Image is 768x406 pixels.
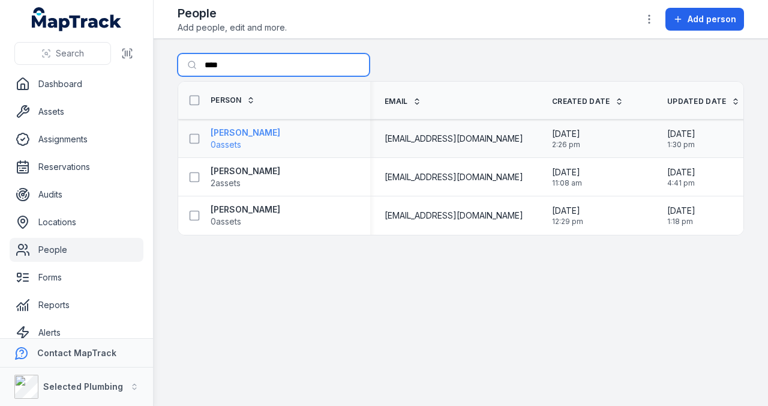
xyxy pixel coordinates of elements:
strong: Selected Plumbing [43,381,123,392]
a: Created Date [552,97,623,106]
span: Add people, edit and more. [178,22,287,34]
a: Person [211,95,255,105]
strong: [PERSON_NAME] [211,165,280,177]
span: 0 assets [211,216,241,228]
a: Email [385,97,421,106]
a: MapTrack [32,7,122,31]
span: Search [56,47,84,59]
span: 2:26 pm [552,140,580,150]
a: Audits [10,183,143,207]
span: [DATE] [552,166,582,178]
a: Forms [10,265,143,289]
a: [PERSON_NAME]0assets [211,204,280,228]
span: 12:29 pm [552,217,583,226]
span: 1:30 pm [667,140,695,150]
time: 5/7/2025, 11:08:58 AM [552,166,582,188]
strong: [PERSON_NAME] [211,127,280,139]
time: 8/18/2025, 1:18:00 PM [667,205,695,226]
a: Locations [10,210,143,234]
span: [DATE] [667,166,695,178]
span: Created Date [552,97,610,106]
a: Reservations [10,155,143,179]
span: Add person [688,13,736,25]
span: 11:08 am [552,178,582,188]
time: 8/28/2025, 4:41:20 PM [667,166,695,188]
span: 4:41 pm [667,178,695,188]
span: [DATE] [552,128,580,140]
time: 3/31/2025, 2:26:24 PM [552,128,580,150]
a: Assignments [10,127,143,151]
span: [DATE] [667,128,695,140]
span: Updated Date [667,97,727,106]
button: Add person [665,8,744,31]
a: Updated Date [667,97,740,106]
a: Assets [10,100,143,124]
a: Alerts [10,321,143,345]
a: People [10,238,143,262]
time: 1/14/2025, 12:29:42 PM [552,205,583,226]
a: Dashboard [10,72,143,96]
button: Search [14,42,111,65]
span: 2 assets [211,177,241,189]
time: 8/15/2025, 1:30:28 PM [667,128,695,150]
h2: People [178,5,287,22]
strong: [PERSON_NAME] [211,204,280,216]
span: [DATE] [552,205,583,217]
a: [PERSON_NAME]2assets [211,165,280,189]
span: 0 assets [211,139,241,151]
a: Reports [10,293,143,317]
span: Email [385,97,408,106]
span: [DATE] [667,205,695,217]
span: [EMAIL_ADDRESS][DOMAIN_NAME] [385,171,523,183]
span: 1:18 pm [667,217,695,226]
span: [EMAIL_ADDRESS][DOMAIN_NAME] [385,133,523,145]
a: [PERSON_NAME]0assets [211,127,280,151]
span: [EMAIL_ADDRESS][DOMAIN_NAME] [385,210,523,222]
strong: Contact MapTrack [37,348,116,358]
span: Person [211,95,242,105]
